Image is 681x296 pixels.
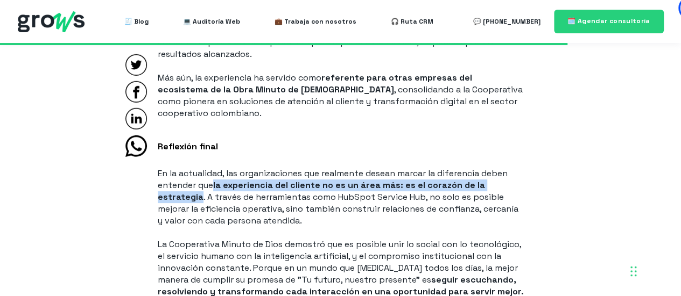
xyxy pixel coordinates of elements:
[275,11,356,32] a: 💼 Trabaja con nosotros
[18,11,85,32] img: grows - hubspot
[158,168,524,227] p: En la actualidad, las organizaciones que realmente desean marcar la diferencia deben entender que...
[473,11,540,32] a: 💬 [PHONE_NUMBER]
[630,255,637,287] div: Arrastrar
[554,10,664,33] a: 🗓️ Agendar consultoría
[183,11,240,32] a: 💻 Auditoría Web
[627,244,681,296] iframe: Chat Widget
[391,11,433,32] a: 🎧 Ruta CRM
[158,179,485,203] strong: la experiencia del cliente no es un área más: es el corazón de la estrategia
[158,72,524,119] p: Más aún, la experiencia ha servido como , consolidando a la Cooperativa como pionera en solucione...
[158,72,472,95] strong: referente para otras empresas del ecosistema de la Obra Minuto de [DEMOGRAPHIC_DATA]
[627,244,681,296] div: Widget de chat
[124,11,149,32] a: 🧾 Blog
[567,17,650,25] span: 🗓️ Agendar consultoría
[158,141,218,152] span: Reflexión final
